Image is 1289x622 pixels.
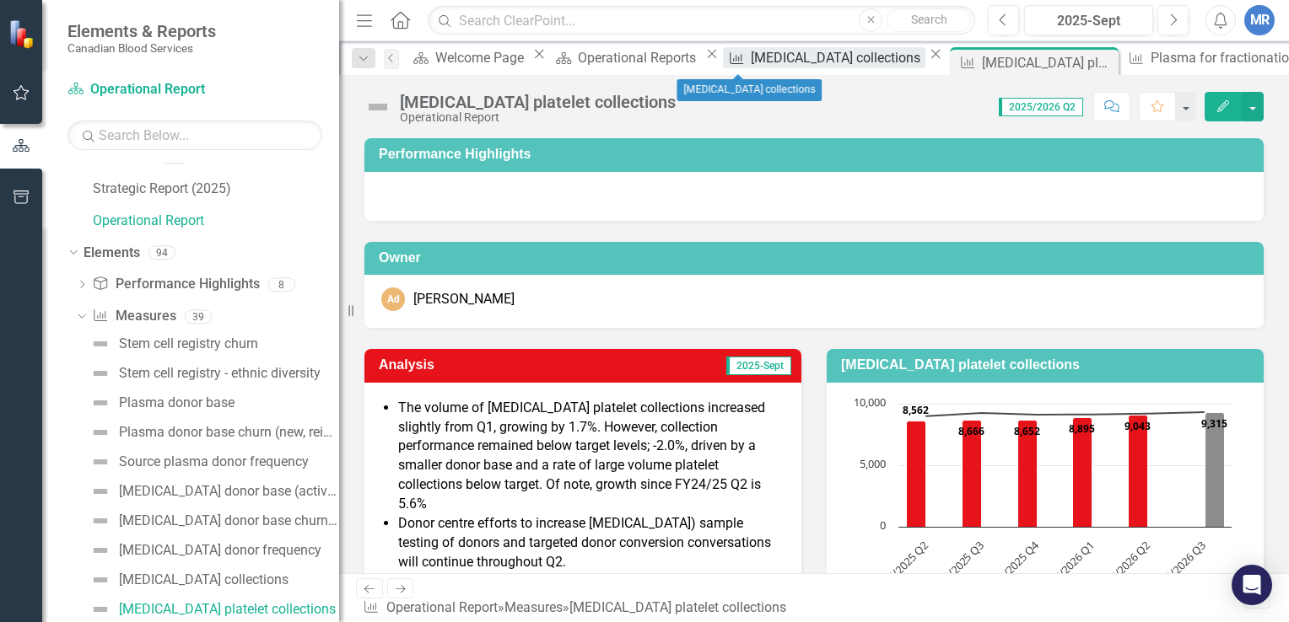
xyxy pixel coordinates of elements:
div: [MEDICAL_DATA] donor base (active donors) [119,484,339,499]
a: Elements [84,244,140,263]
text: 2024/2025 Q4 [983,537,1043,597]
img: Not Defined [90,452,111,472]
button: 2025-Sept [1024,5,1153,35]
path: 2024/2025 Q4, 8,652. Apheresis platelet collections. [1018,420,1038,527]
div: [PERSON_NAME] [413,290,515,309]
text: 2025/2026 Q1 [1038,538,1098,597]
div: Welcome Page [435,47,529,68]
div: » » [363,598,793,618]
input: Search ClearPoint... [428,6,975,35]
img: Not Defined [90,540,111,560]
div: Operational Reports [578,47,701,68]
img: Not Defined [90,511,111,531]
a: Welcome Page [407,47,529,68]
text: 2025/2026 Q3 [1150,538,1209,597]
span: 2025/2026 Q2 [999,98,1083,116]
a: Stem cell registry - ethnic diversity [86,360,321,387]
a: Operational Reports [550,47,701,68]
img: Not Defined [364,94,391,121]
div: Plasma donor base churn (new, reinstated, lapsed) [119,425,339,440]
a: Source plasma donor frequency [86,448,309,475]
a: [MEDICAL_DATA] donor base churn (new, reinstated, lapsed) [86,507,339,534]
text: 2025/2026 Q2 [1094,538,1153,597]
button: MR [1244,5,1275,35]
small: Canadian Blood Services [67,41,216,55]
div: Open Intercom Messenger [1232,565,1272,605]
a: Strategic Report (2025) [93,180,339,199]
text: 8,652 [1014,424,1040,438]
div: 94 [148,245,175,260]
div: [MEDICAL_DATA] donor frequency [119,543,321,558]
path: 2025/2026 Q1, 8,895. Apheresis platelet collections. [1073,417,1092,527]
img: Not Defined [90,393,111,413]
text: 8,895 [1069,421,1095,436]
a: Operational Report [93,212,339,231]
div: Source plasma donor frequency [119,454,309,469]
div: [MEDICAL_DATA] platelet collections [400,93,676,111]
path: 2025/2026 Q2, 9,043. Apheresis platelet collections. [1129,415,1148,527]
img: Not Defined [90,334,111,354]
a: [MEDICAL_DATA] collections [723,47,925,68]
div: 2025-Sept [1030,11,1147,31]
div: Stem cell registry - ethnic diversity [119,366,321,381]
div: 2 [161,150,188,164]
h3: [MEDICAL_DATA] platelet collections [841,357,1255,373]
div: 8 [268,277,295,292]
text: 0 [880,517,886,533]
h3: Owner [379,250,1255,265]
h3: Analysis [379,357,567,373]
div: [MEDICAL_DATA] collections [751,47,925,68]
div: Operational Report [400,111,676,124]
a: Stem cell registry churn [86,330,258,357]
img: Not Defined [90,570,111,590]
div: 39 [185,309,212,324]
li: The volume of [MEDICAL_DATA] platelet collections increased slightly from Q1, growing by 1.7%. Ho... [398,399,785,514]
li: Donor centre efforts to increase [MEDICAL_DATA]) sample testing of donors and targeted donor conv... [398,514,785,572]
button: Search [887,8,971,32]
div: Stem cell registry churn [119,336,258,351]
text: 2024/2025 Q2 [872,538,931,597]
div: [MEDICAL_DATA] platelet collections [119,602,336,617]
path: 2024/2025 Q3, 8,666. Apheresis platelet collections. [963,420,982,527]
a: Operational Report [67,80,278,99]
text: 5,000 [860,456,886,471]
div: [MEDICAL_DATA] collections [119,572,289,587]
a: Plasma donor base churn (new, reinstated, lapsed) [86,419,339,446]
img: Not Defined [90,599,111,619]
img: Not Defined [90,481,111,501]
div: Plasma donor base [119,395,235,410]
text: 9,315 [1201,416,1227,431]
g: Apheresis platelet collections, series 1 of 3. Bar series with 6 bars. [907,404,1205,528]
text: 8,562 [903,403,929,417]
path: 2025/2026 Q3, 9,315. Forecast. [1205,412,1225,527]
a: Performance Highlights [92,275,259,294]
text: 9,043 [1125,419,1151,433]
span: 2025-Sept [726,357,791,375]
a: [MEDICAL_DATA] donor base (active donors) [86,478,339,505]
div: [MEDICAL_DATA] donor base churn (new, reinstated, lapsed) [119,513,339,528]
text: 10,000 [854,394,886,410]
text: 2024/2025 Q3 [927,538,986,597]
img: Not Defined [90,363,111,383]
text: 8,666 [958,424,984,438]
path: 2024/2025 Q2, 8,562. Apheresis platelet collections. [907,421,926,527]
g: Forecast, series 3 of 3. Bar series with 6 bars. [926,412,1225,527]
a: Plasma donor base [86,389,235,416]
h3: Performance Highlights [379,147,1255,162]
a: [MEDICAL_DATA] collections [86,566,289,593]
a: Operational Report [386,599,498,615]
a: Measures [504,599,563,615]
div: Ad [381,287,405,311]
a: [MEDICAL_DATA] donor frequency [86,537,321,564]
img: ClearPoint Strategy [8,19,38,48]
div: [MEDICAL_DATA] collections [677,79,822,101]
span: Search [911,13,947,26]
a: Measures [92,307,175,326]
img: Not Defined [90,422,111,442]
div: [MEDICAL_DATA] platelet collections [982,52,1114,73]
span: Elements & Reports [67,21,216,41]
input: Search Below... [67,121,322,150]
div: [MEDICAL_DATA] platelet collections [569,599,786,615]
